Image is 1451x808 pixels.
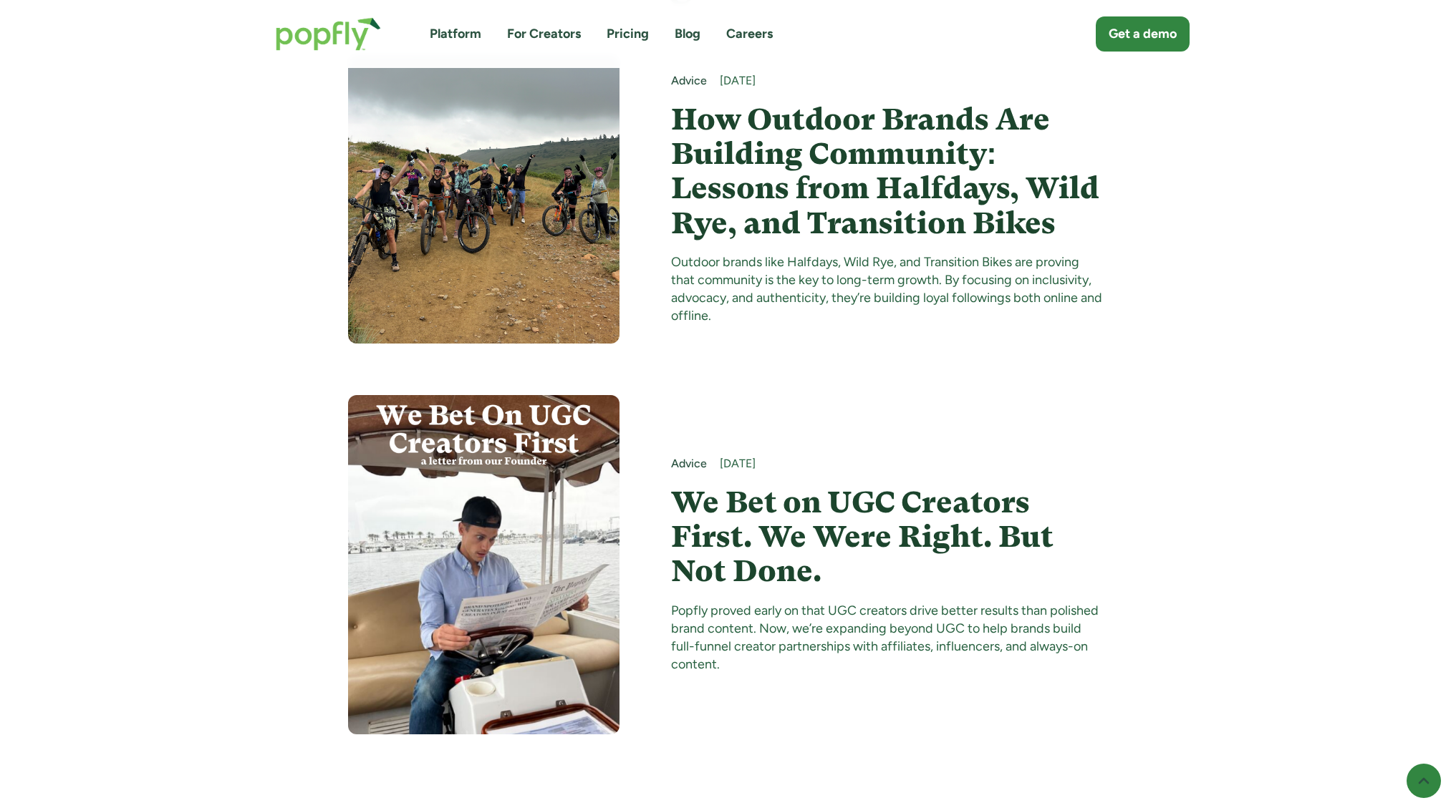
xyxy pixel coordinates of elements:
[726,25,773,43] a: Careers
[1096,16,1190,52] a: Get a demo
[720,73,1104,89] div: [DATE]
[671,253,1104,326] div: Outdoor brands like Halfdays, Wild Rye, and Transition Bikes are proving that community is the ke...
[671,102,1104,240] a: How Outdoor Brands Are Building Community: Lessons from Halfdays, Wild Rye, and Transition Bikes
[671,485,1104,589] a: We Bet on UGC Creators First. We Were Right. But Not Done.
[430,25,481,43] a: Platform
[507,25,581,43] a: For Creators
[261,3,395,65] a: home
[720,456,1104,472] div: [DATE]
[671,456,707,472] a: Advice
[671,73,707,89] a: Advice
[607,25,649,43] a: Pricing
[671,602,1104,674] div: Popfly proved early on that UGC creators drive better results than polished brand content. Now, w...
[675,25,700,43] a: Blog
[1109,25,1177,43] div: Get a demo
